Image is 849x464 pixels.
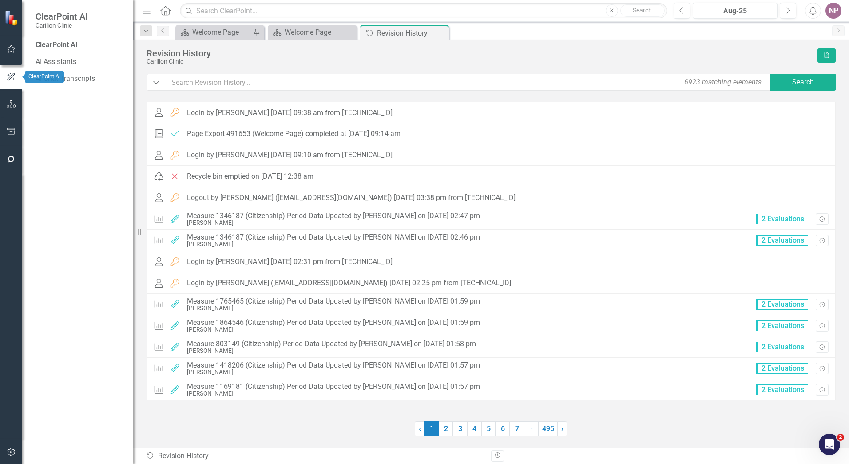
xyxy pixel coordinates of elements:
[419,424,421,433] span: ‹
[187,212,480,220] div: Measure 1346187 (Citizenship) Period Data Updated by [PERSON_NAME] on [DATE] 02:47 pm
[36,57,124,67] a: AI Assistants
[620,4,665,17] button: Search
[693,3,778,19] button: Aug-25
[187,305,480,312] div: [PERSON_NAME]
[187,361,480,369] div: Measure 1418206 (Citizenship) Period Data Updated by [PERSON_NAME] on [DATE] 01:57 pm
[192,27,251,38] div: Welcome Page
[756,363,808,374] span: 2 Evaluations
[166,74,771,91] input: Search Revision History...
[178,27,251,38] a: Welcome Page
[187,172,313,180] div: Recycle bin emptied on [DATE] 12:38 am
[187,369,480,376] div: [PERSON_NAME]
[756,342,808,352] span: 2 Evaluations
[770,74,836,91] button: Search
[756,320,808,331] span: 2 Evaluations
[819,434,840,455] iframe: Intercom live chat
[270,27,354,38] a: Welcome Page
[633,7,652,14] span: Search
[496,421,510,436] a: 6
[187,326,480,333] div: [PERSON_NAME]
[696,6,774,16] div: Aug-25
[146,451,484,461] div: Revision History
[187,130,401,138] div: Page Export 491653 (Welcome Page) completed at [DATE] 09:14 am
[510,421,524,436] a: 7
[147,48,813,58] div: Revision History
[453,421,467,436] a: 3
[187,340,476,348] div: Measure 803149 (Citizenship) Period Data Updated by [PERSON_NAME] on [DATE] 01:58 pm
[36,11,88,22] span: ClearPoint AI
[439,421,453,436] a: 2
[377,28,447,39] div: Revision History
[467,421,481,436] a: 4
[187,109,393,117] div: Login by [PERSON_NAME] [DATE] 09:38 am from [TECHNICAL_ID]
[187,383,480,391] div: Measure 1169181 (Citizenship) Period Data Updated by [PERSON_NAME] on [DATE] 01:57 pm
[187,220,480,226] div: [PERSON_NAME]
[187,194,516,202] div: Logout by [PERSON_NAME] ([EMAIL_ADDRESS][DOMAIN_NAME]) [DATE] 03:38 pm from [TECHNICAL_ID]
[285,27,354,38] div: Welcome Page
[187,233,480,241] div: Measure 1346187 (Citizenship) Period Data Updated by [PERSON_NAME] on [DATE] 02:46 pm
[36,74,124,84] a: AI Chat Transcripts
[538,421,558,436] a: 495
[4,10,20,26] img: ClearPoint Strategy
[756,299,808,310] span: 2 Evaluations
[187,241,480,248] div: [PERSON_NAME]
[561,424,563,433] span: ›
[424,421,439,436] span: 1
[481,421,496,436] a: 5
[187,151,393,159] div: Login by [PERSON_NAME] [DATE] 09:10 am from [TECHNICAL_ID]
[756,235,808,246] span: 2 Evaluations
[187,279,511,287] div: Login by [PERSON_NAME] ([EMAIL_ADDRESS][DOMAIN_NAME]) [DATE] 02:25 pm from [TECHNICAL_ID]
[36,40,124,50] div: ClearPoint AI
[147,58,813,65] div: Carilion Clinic
[36,22,88,29] small: Carilion Clinic
[187,390,480,397] div: [PERSON_NAME]
[180,3,667,19] input: Search ClearPoint...
[187,258,393,266] div: Login by [PERSON_NAME] [DATE] 02:31 pm from [TECHNICAL_ID]
[756,384,808,395] span: 2 Evaluations
[756,214,808,224] span: 2 Evaluations
[25,71,64,83] div: ClearPoint AI
[187,348,476,354] div: [PERSON_NAME]
[825,3,841,19] button: NP
[837,434,844,441] span: 2
[187,319,480,327] div: Measure 1864546 (Citizenship) Period Data Updated by [PERSON_NAME] on [DATE] 01:59 pm
[187,297,480,305] div: Measure 1765465 (Citizenship) Period Data Updated by [PERSON_NAME] on [DATE] 01:59 pm
[682,75,764,90] div: 6923 matching elements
